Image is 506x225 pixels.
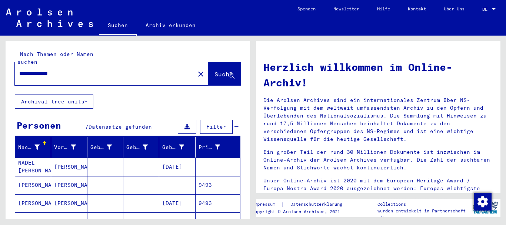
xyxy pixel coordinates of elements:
div: Nachname [18,143,40,151]
div: Geburt‏ [126,143,148,151]
span: 7 [85,123,89,130]
mat-cell: [PERSON_NAME] [15,176,51,194]
div: Geburtsdatum [162,141,195,153]
mat-cell: [DATE] [159,194,195,212]
div: Prisoner # [199,143,220,151]
span: Datensätze gefunden [89,123,152,130]
p: Unser Online-Archiv ist 2020 mit dem European Heritage Award / Europa Nostra Award 2020 ausgezeic... [263,177,493,200]
div: Vorname [54,141,87,153]
mat-header-cell: Prisoner # [196,137,240,158]
div: Geburtsname [90,143,112,151]
p: Die Arolsen Archives Online-Collections [377,194,470,208]
p: wurden entwickelt in Partnerschaft mit [377,208,470,221]
div: Geburt‏ [126,141,159,153]
span: Filter [206,123,226,130]
button: Clear [193,66,208,81]
img: yv_logo.png [472,198,499,217]
mat-label: Nach Themen oder Namen suchen [17,51,93,65]
mat-cell: NADEL [PERSON_NAME] [15,158,51,176]
mat-header-cell: Vorname [51,137,87,158]
mat-icon: close [196,70,205,79]
div: Geburtsdatum [162,143,184,151]
mat-header-cell: Geburtsname [87,137,123,158]
img: Zustimmung ändern [474,193,492,211]
div: Personen [17,119,61,132]
mat-cell: [PERSON_NAME] [51,158,87,176]
mat-header-cell: Nachname [15,137,51,158]
mat-cell: 9493 [196,194,240,212]
h1: Herzlich willkommen im Online-Archiv! [263,59,493,90]
p: Ein großer Teil der rund 30 Millionen Dokumente ist inzwischen im Online-Archiv der Arolsen Archi... [263,148,493,172]
a: Impressum [252,201,281,208]
mat-cell: [DATE] [159,158,195,176]
div: | [252,201,351,208]
button: Filter [200,120,233,134]
mat-cell: [PERSON_NAME] [51,194,87,212]
p: Die Arolsen Archives sind ein internationales Zentrum über NS-Verfolgung mit dem weltweit umfasse... [263,96,493,143]
img: Arolsen_neg.svg [6,9,93,27]
button: Archival tree units [15,95,93,109]
mat-header-cell: Geburtsdatum [159,137,195,158]
button: Suche [208,62,241,85]
a: Archiv erkunden [137,16,204,34]
mat-cell: 9493 [196,176,240,194]
a: Datenschutzerklärung [284,201,351,208]
p: Copyright © Arolsen Archives, 2021 [252,208,351,215]
div: Vorname [54,143,76,151]
div: Geburtsname [90,141,123,153]
div: Prisoner # [199,141,231,153]
mat-cell: [PERSON_NAME] [51,176,87,194]
span: DE [482,7,490,12]
mat-cell: [PERSON_NAME] [15,194,51,212]
a: Suchen [99,16,137,36]
span: Suche [214,70,233,78]
mat-header-cell: Geburt‏ [123,137,159,158]
div: Nachname [18,141,51,153]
